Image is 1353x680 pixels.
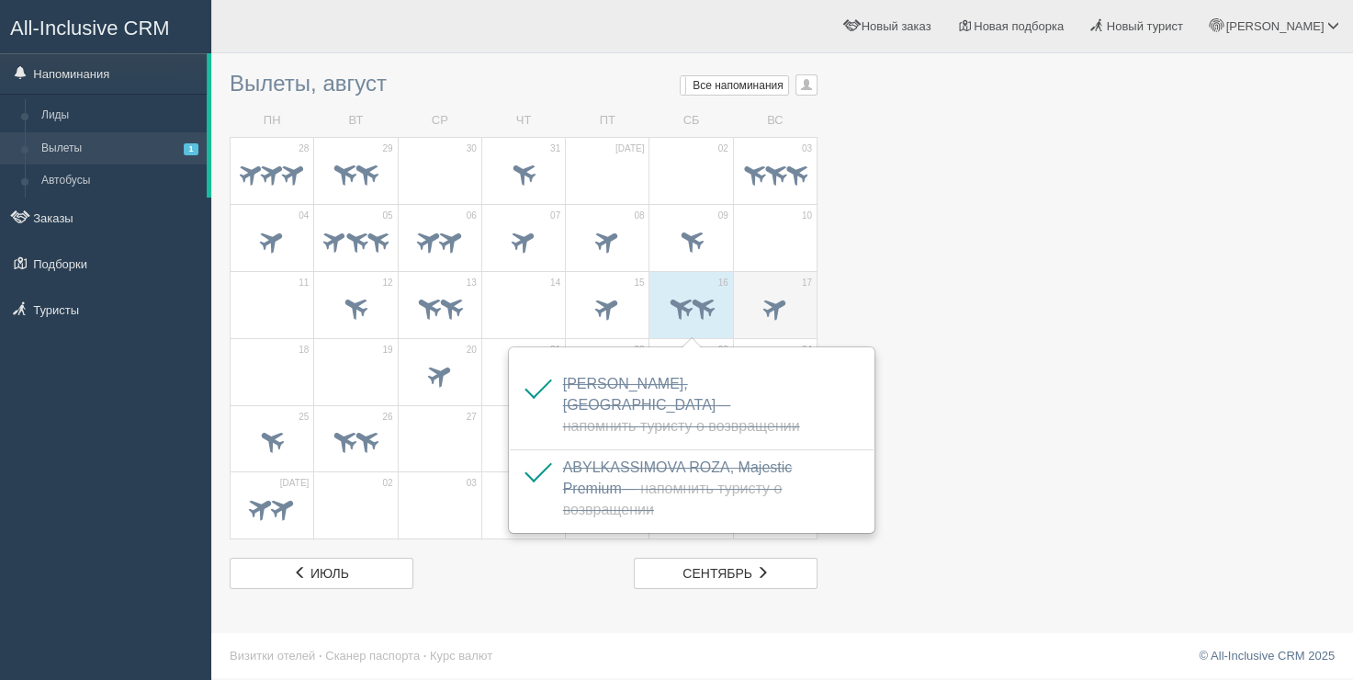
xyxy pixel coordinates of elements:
[1199,649,1335,663] a: © All-Inclusive CRM 2025
[974,19,1064,33] span: Новая подборка
[423,649,427,663] span: ·
[566,105,649,137] td: ПТ
[550,344,560,357] span: 21
[682,566,752,581] span: сентябрь
[33,164,207,198] a: Автобусы
[634,277,644,289] span: 15
[398,105,481,137] td: СР
[382,344,392,357] span: 19
[550,277,560,289] span: 14
[467,277,477,289] span: 13
[299,277,309,289] span: 11
[563,376,800,434] span: [PERSON_NAME], [GEOGRAPHIC_DATA]
[1225,19,1324,33] span: [PERSON_NAME]
[382,210,392,222] span: 05
[10,17,170,40] span: All-Inclusive CRM
[230,649,315,663] a: Визитки отелей
[802,142,812,155] span: 03
[310,566,349,581] span: июль
[481,105,565,137] td: ЧТ
[563,376,800,434] a: [PERSON_NAME], [GEOGRAPHIC_DATA]— Напомнить туристу о возвращении
[33,99,207,132] a: Лиды
[862,19,931,33] span: Новый заказ
[550,142,560,155] span: 31
[718,210,728,222] span: 09
[802,277,812,289] span: 17
[299,210,309,222] span: 04
[314,105,398,137] td: ВТ
[563,459,793,517] span: ABYLKASSIMOVA ROZA, Majestic Premium
[382,277,392,289] span: 12
[382,477,392,490] span: 02
[467,210,477,222] span: 06
[563,397,800,434] span: — Напомнить туристу о возвращении
[299,142,309,155] span: 28
[563,459,793,517] a: ABYLKASSIMOVA ROZA, Majestic Premium— Напомнить туристу о возвращении
[299,344,309,357] span: 18
[634,210,644,222] span: 08
[634,344,644,357] span: 22
[718,344,728,357] span: 23
[802,344,812,357] span: 24
[733,105,817,137] td: ВС
[1,1,210,51] a: All-Inclusive CRM
[467,344,477,357] span: 20
[430,649,492,663] a: Курс валют
[299,411,309,424] span: 25
[467,477,477,490] span: 03
[615,142,644,155] span: [DATE]
[718,277,728,289] span: 16
[1107,19,1183,33] span: Новый турист
[634,558,817,589] a: сентябрь
[325,649,420,663] a: Сканер паспорта
[319,649,322,663] span: ·
[382,142,392,155] span: 29
[33,132,207,165] a: Вылеты1
[693,79,784,92] span: Все напоминания
[649,105,733,137] td: СБ
[231,105,314,137] td: ПН
[563,481,783,517] span: — Напомнить туристу о возвращении
[550,210,560,222] span: 07
[467,142,477,155] span: 30
[467,411,477,424] span: 27
[230,72,817,96] h3: Вылеты, август
[280,477,309,490] span: [DATE]
[184,143,198,155] span: 1
[230,558,413,589] a: июль
[718,142,728,155] span: 02
[382,411,392,424] span: 26
[802,210,812,222] span: 10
